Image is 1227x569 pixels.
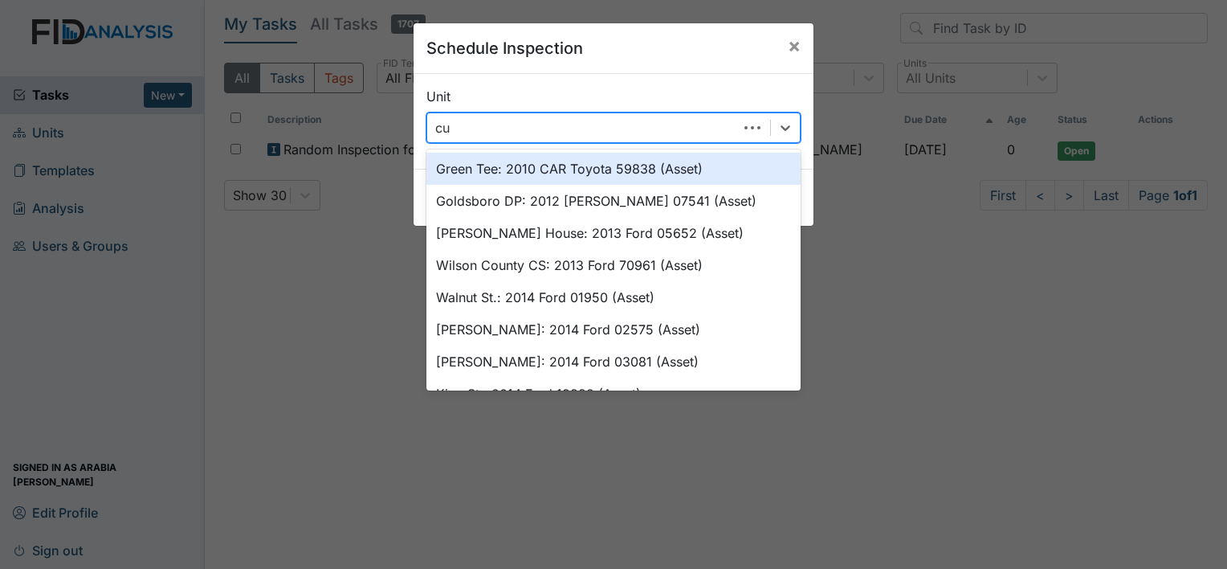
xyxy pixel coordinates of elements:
[426,87,450,106] label: Unit
[426,378,801,410] div: King St.: 2014 Ford 13332 (Asset)
[426,346,801,378] div: [PERSON_NAME]: 2014 Ford 03081 (Asset)
[426,313,801,346] div: [PERSON_NAME]: 2014 Ford 02575 (Asset)
[426,185,801,217] div: Goldsboro DP: 2012 [PERSON_NAME] 07541 (Asset)
[775,23,813,68] button: Close
[426,217,801,249] div: [PERSON_NAME] House: 2013 Ford 05652 (Asset)
[426,36,583,60] h5: Schedule Inspection
[788,34,801,57] span: ×
[426,281,801,313] div: Walnut St.: 2014 Ford 01950 (Asset)
[426,249,801,281] div: Wilson County CS: 2013 Ford 70961 (Asset)
[426,153,801,185] div: Green Tee: 2010 CAR Toyota 59838 (Asset)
